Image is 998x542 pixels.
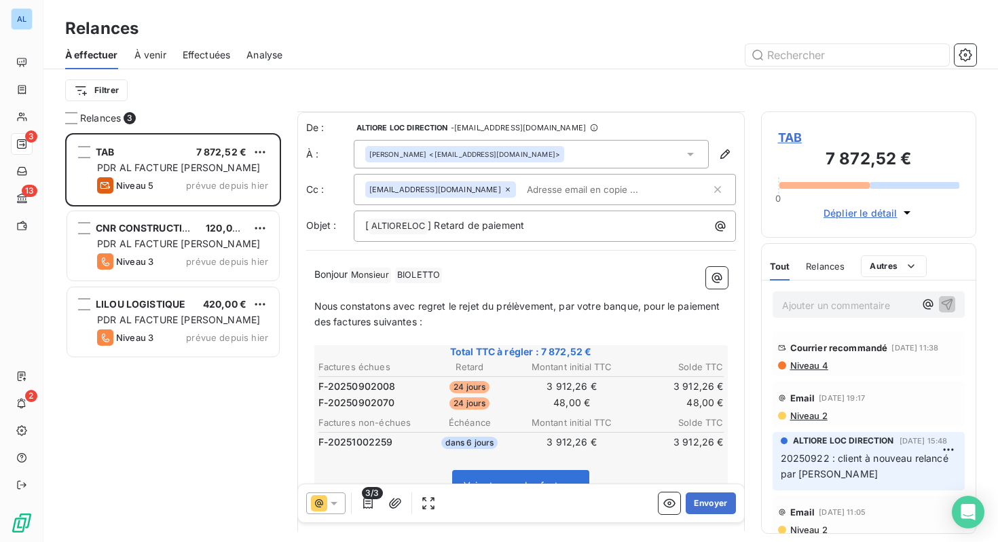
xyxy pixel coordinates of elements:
[22,185,37,197] span: 13
[25,130,37,143] span: 3
[11,512,33,534] img: Logo LeanPay
[623,395,724,410] td: 48,00 €
[116,256,153,267] span: Niveau 3
[449,381,489,393] span: 24 jours
[365,219,369,231] span: [
[97,238,260,249] span: PDR AL FACTURE [PERSON_NAME]
[521,416,622,430] th: Montant initial TTC
[134,48,166,62] span: À venir
[745,44,949,66] input: Rechercher
[65,48,118,62] span: À effectuer
[318,396,395,410] span: F-20250902070
[824,206,898,220] span: Déplier le détail
[464,480,578,491] span: Voir et payer les factures
[789,360,828,371] span: Niveau 4
[356,124,448,132] span: ALTIORE LOC DIRECTION
[349,268,391,283] span: Monsieur
[318,435,418,450] td: F-20251002259
[521,435,622,450] td: 3 912,26 €
[623,435,724,450] td: 3 912,26 €
[183,48,231,62] span: Effectuées
[306,147,354,161] label: À :
[25,390,37,402] span: 2
[420,416,520,430] th: Échéance
[420,360,520,374] th: Retard
[793,435,894,447] span: ALTIORE LOC DIRECTION
[778,128,960,147] span: TAB
[369,185,501,194] span: [EMAIL_ADDRESS][DOMAIN_NAME]
[441,437,498,449] span: dans 6 jours
[116,180,153,191] span: Niveau 5
[186,180,268,191] span: prévue depuis hier
[428,219,524,231] span: ] Retard de paiement
[369,149,427,159] span: [PERSON_NAME]
[790,393,815,403] span: Email
[11,8,33,30] div: AL
[186,256,268,267] span: prévue depuis hier
[790,507,815,518] span: Email
[819,394,865,402] span: [DATE] 19:17
[900,437,948,445] span: [DATE] 15:48
[369,149,560,159] div: <[EMAIL_ADDRESS][DOMAIN_NAME]>
[80,111,121,125] span: Relances
[521,179,678,200] input: Adresse email en copie ...
[246,48,282,62] span: Analyse
[96,298,185,310] span: LILOU LOGISTIQUE
[369,219,428,234] span: ALTIORELOC
[65,133,281,542] div: grid
[362,487,382,499] span: 3/3
[306,121,354,134] span: De :
[521,395,622,410] td: 48,00 €
[316,345,726,359] span: Total TTC à régler : 7 872,52 €
[318,380,396,393] span: F-20250902008
[318,416,418,430] th: Factures non-échues
[770,261,790,272] span: Tout
[124,112,136,124] span: 3
[314,300,723,327] span: Nous constatons avec regret le rejet du prélèvement, par votre banque, pour le paiement des factu...
[789,410,828,421] span: Niveau 2
[623,379,724,394] td: 3 912,26 €
[778,147,960,174] h3: 7 872,52 €
[789,524,828,535] span: Niveau 2
[306,183,354,196] label: Cc :
[97,162,260,173] span: PDR AL FACTURE [PERSON_NAME]
[449,397,489,410] span: 24 jours
[395,268,442,283] span: BIOLETTO
[861,255,927,277] button: Autres
[206,222,247,234] span: 120,00 €
[314,268,348,280] span: Bonjour
[96,222,197,234] span: CNR CONSTRUCTION
[686,492,735,514] button: Envoyer
[775,193,781,204] span: 0
[65,79,128,101] button: Filtrer
[97,314,260,325] span: PDR AL FACTURE [PERSON_NAME]
[521,379,622,394] td: 3 912,26 €
[781,452,951,480] span: 20250922 : client à nouveau relancé par [PERSON_NAME]
[96,146,114,158] span: TAB
[65,16,138,41] h3: Relances
[203,298,246,310] span: 420,00 €
[318,360,418,374] th: Factures échues
[451,124,586,132] span: - [EMAIL_ADDRESS][DOMAIN_NAME]
[186,332,268,343] span: prévue depuis hier
[116,332,153,343] span: Niveau 3
[891,344,938,352] span: [DATE] 11:38
[790,342,888,353] span: Courrier recommandé
[521,360,622,374] th: Montant initial TTC
[819,508,866,516] span: [DATE] 11:05
[952,496,984,528] div: Open Intercom Messenger
[623,360,724,374] th: Solde TTC
[819,205,918,221] button: Déplier le détail
[806,261,845,272] span: Relances
[623,416,724,430] th: Solde TTC
[196,146,247,158] span: 7 872,52 €
[306,219,337,231] span: Objet :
